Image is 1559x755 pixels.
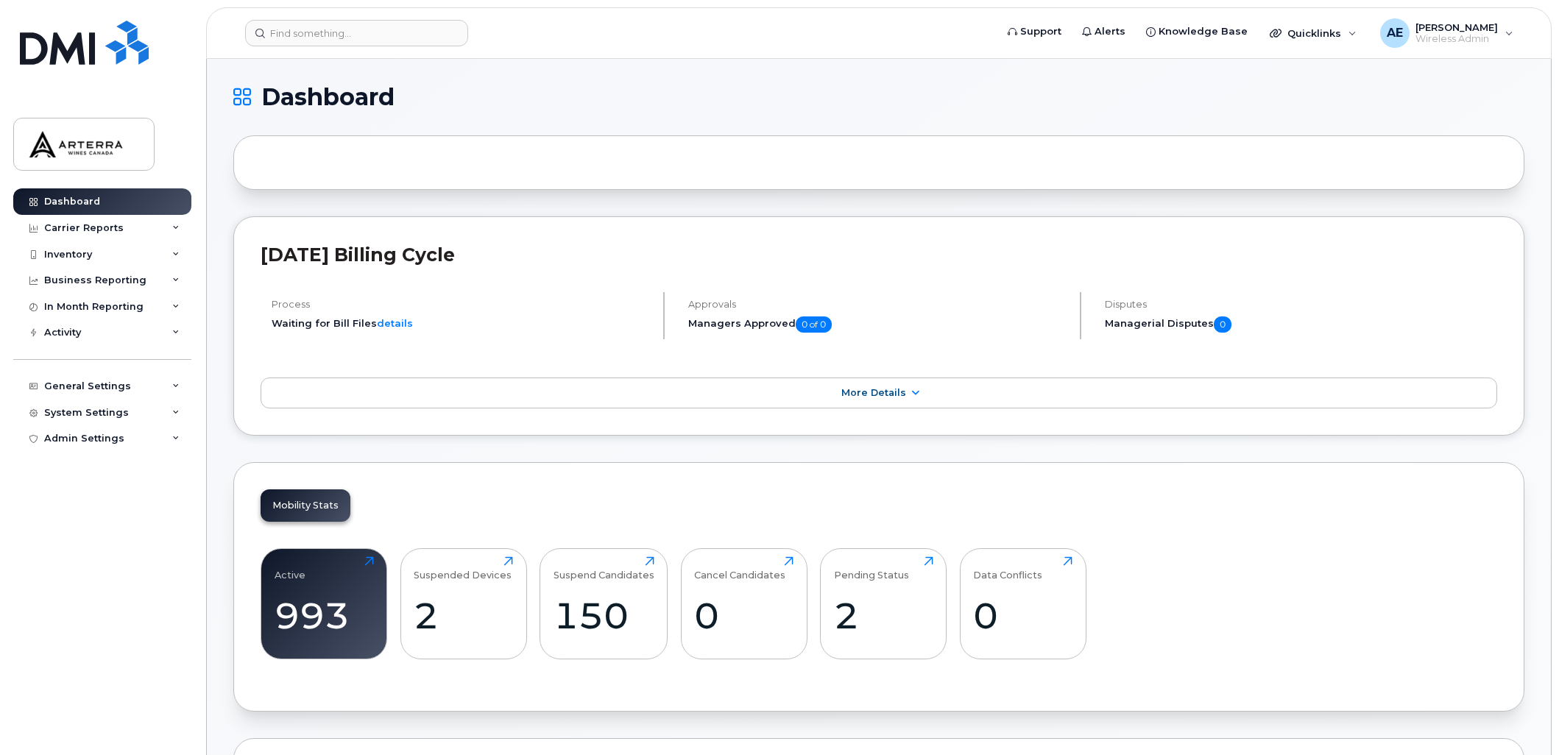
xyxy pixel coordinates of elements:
[796,316,832,333] span: 0 of 0
[694,556,793,651] a: Cancel Candidates0
[554,594,654,637] div: 150
[834,556,909,581] div: Pending Status
[973,556,1042,581] div: Data Conflicts
[1105,299,1497,310] h4: Disputes
[554,556,654,651] a: Suspend Candidates150
[841,387,906,398] span: More Details
[414,556,513,651] a: Suspended Devices2
[275,556,305,581] div: Active
[414,594,513,637] div: 2
[973,556,1072,651] a: Data Conflicts0
[377,317,413,329] a: details
[834,594,933,637] div: 2
[554,556,654,581] div: Suspend Candidates
[834,556,933,651] a: Pending Status2
[275,556,374,651] a: Active993
[1214,316,1231,333] span: 0
[261,244,1497,266] h2: [DATE] Billing Cycle
[275,594,374,637] div: 993
[694,556,785,581] div: Cancel Candidates
[414,556,512,581] div: Suspended Devices
[261,86,395,108] span: Dashboard
[694,594,793,637] div: 0
[688,299,1067,310] h4: Approvals
[272,299,651,310] h4: Process
[272,316,651,330] li: Waiting for Bill Files
[688,316,1067,333] h5: Managers Approved
[973,594,1072,637] div: 0
[1105,316,1497,333] h5: Managerial Disputes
